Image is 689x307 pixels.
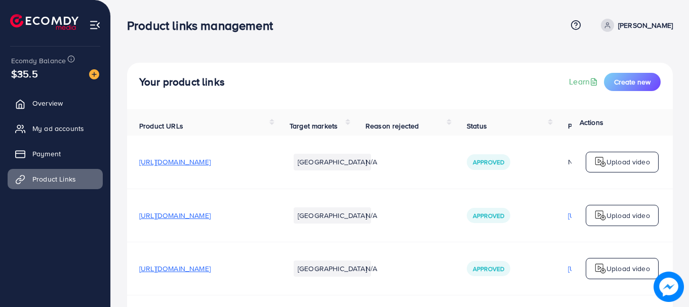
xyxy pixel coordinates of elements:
[580,117,603,127] span: Actions
[614,77,651,87] span: Create new
[294,207,371,224] li: [GEOGRAPHIC_DATA]
[604,73,661,91] button: Create new
[568,209,639,222] p: [URL][DOMAIN_NAME]
[473,211,504,220] span: Approved
[467,121,487,131] span: Status
[473,158,504,166] span: Approved
[606,156,650,168] p: Upload video
[568,121,613,131] span: Product video
[139,210,211,221] span: [URL][DOMAIN_NAME]
[8,169,103,189] a: Product Links
[8,93,103,113] a: Overview
[139,157,211,167] span: [URL][DOMAIN_NAME]
[657,275,681,299] img: image
[606,209,650,222] p: Upload video
[294,260,371,277] li: [GEOGRAPHIC_DATA]
[127,18,281,33] h3: Product links management
[8,144,103,164] a: Payment
[594,209,606,222] img: logo
[139,76,225,89] h4: Your product links
[139,264,211,274] span: [URL][DOMAIN_NAME]
[594,156,606,168] img: logo
[366,264,377,274] span: N/A
[10,14,78,30] img: logo
[32,98,63,108] span: Overview
[290,121,338,131] span: Target markets
[594,262,606,275] img: logo
[597,19,673,32] a: [PERSON_NAME]
[32,174,76,184] span: Product Links
[568,262,639,275] p: [URL][DOMAIN_NAME]
[618,19,673,31] p: [PERSON_NAME]
[11,66,38,81] span: $35.5
[8,118,103,139] a: My ad accounts
[32,149,61,159] span: Payment
[89,69,99,79] img: image
[473,265,504,273] span: Approved
[89,19,101,31] img: menu
[366,210,377,221] span: N/A
[294,154,371,170] li: [GEOGRAPHIC_DATA]
[568,157,639,167] div: N/A
[32,123,84,134] span: My ad accounts
[606,262,650,275] p: Upload video
[366,121,419,131] span: Reason rejected
[11,56,66,66] span: Ecomdy Balance
[139,121,183,131] span: Product URLs
[569,76,600,87] a: Learn
[366,157,377,167] span: N/A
